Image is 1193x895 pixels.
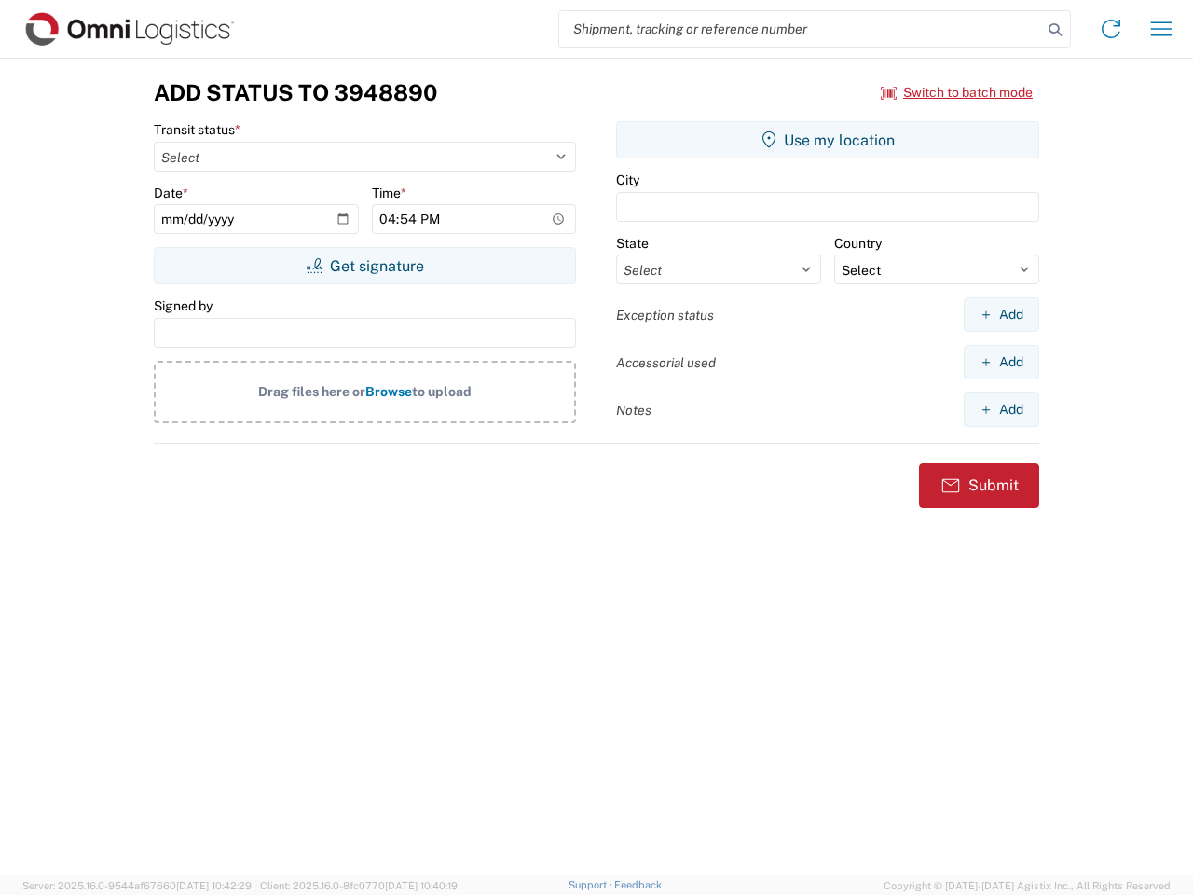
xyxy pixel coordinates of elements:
[154,247,576,284] button: Get signature
[372,185,406,201] label: Time
[884,877,1171,894] span: Copyright © [DATE]-[DATE] Agistix Inc., All Rights Reserved
[614,879,662,890] a: Feedback
[154,121,240,138] label: Transit status
[616,235,649,252] label: State
[365,384,412,399] span: Browse
[258,384,365,399] span: Drag files here or
[964,297,1039,332] button: Add
[616,172,639,188] label: City
[616,307,714,324] label: Exception status
[412,384,472,399] span: to upload
[616,402,651,419] label: Notes
[176,880,252,891] span: [DATE] 10:42:29
[881,77,1033,108] button: Switch to batch mode
[964,392,1039,427] button: Add
[919,463,1039,508] button: Submit
[385,880,458,891] span: [DATE] 10:40:19
[154,185,188,201] label: Date
[964,345,1039,379] button: Add
[154,79,437,106] h3: Add Status to 3948890
[834,235,882,252] label: Country
[616,354,716,371] label: Accessorial used
[616,121,1039,158] button: Use my location
[569,879,615,890] a: Support
[22,880,252,891] span: Server: 2025.16.0-9544af67660
[559,11,1042,47] input: Shipment, tracking or reference number
[260,880,458,891] span: Client: 2025.16.0-8fc0770
[154,297,213,314] label: Signed by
